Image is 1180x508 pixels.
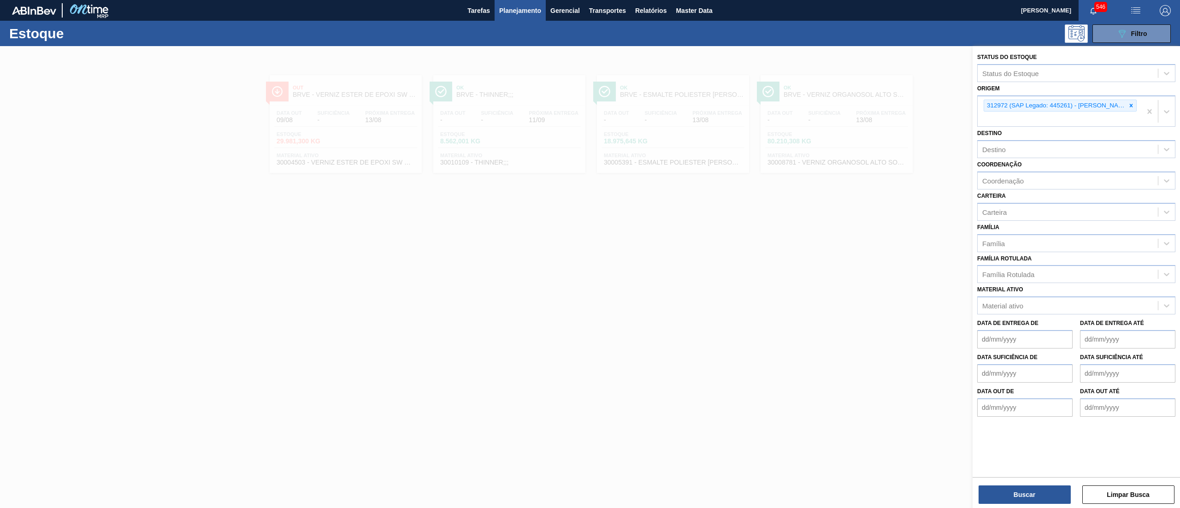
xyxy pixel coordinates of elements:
[9,28,153,39] h1: Estoque
[977,193,1006,199] label: Carteira
[467,5,490,16] span: Tarefas
[982,271,1034,278] div: Família Rotulada
[977,320,1038,326] label: Data de Entrega de
[982,177,1024,185] div: Coordenação
[977,224,999,230] label: Família
[1080,320,1144,326] label: Data de Entrega até
[1080,354,1143,360] label: Data suficiência até
[1160,5,1171,16] img: Logout
[499,5,541,16] span: Planejamento
[1080,398,1175,417] input: dd/mm/yyyy
[982,69,1039,77] div: Status do Estoque
[977,364,1073,383] input: dd/mm/yyyy
[1130,5,1141,16] img: userActions
[1080,330,1175,349] input: dd/mm/yyyy
[1094,2,1107,12] span: 546
[977,161,1022,168] label: Coordenação
[550,5,580,16] span: Gerencial
[982,302,1023,310] div: Material ativo
[977,354,1038,360] label: Data suficiência de
[982,208,1007,216] div: Carteira
[1080,388,1120,395] label: Data out até
[676,5,712,16] span: Master Data
[12,6,56,15] img: TNhmsLtSVTkK8tSr43FrP2fwEKptu5GPRR3wAAAABJRU5ErkJggg==
[1092,24,1171,43] button: Filtro
[635,5,667,16] span: Relatórios
[977,255,1032,262] label: Família Rotulada
[977,130,1002,136] label: Destino
[982,239,1005,247] div: Família
[984,100,1126,112] div: 312972 (SAP Legado: 445261) - [PERSON_NAME] DO BRASIL-INDUSTRIA E COMERCIO LTDA.-
[977,54,1037,60] label: Status do Estoque
[977,388,1014,395] label: Data out de
[1131,30,1147,37] span: Filtro
[589,5,626,16] span: Transportes
[1080,364,1175,383] input: dd/mm/yyyy
[1079,4,1108,17] button: Notificações
[1065,24,1088,43] div: Pogramando: nenhum usuário selecionado
[982,146,1006,154] div: Destino
[977,286,1023,293] label: Material ativo
[977,398,1073,417] input: dd/mm/yyyy
[977,330,1073,349] input: dd/mm/yyyy
[977,85,1000,92] label: Origem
